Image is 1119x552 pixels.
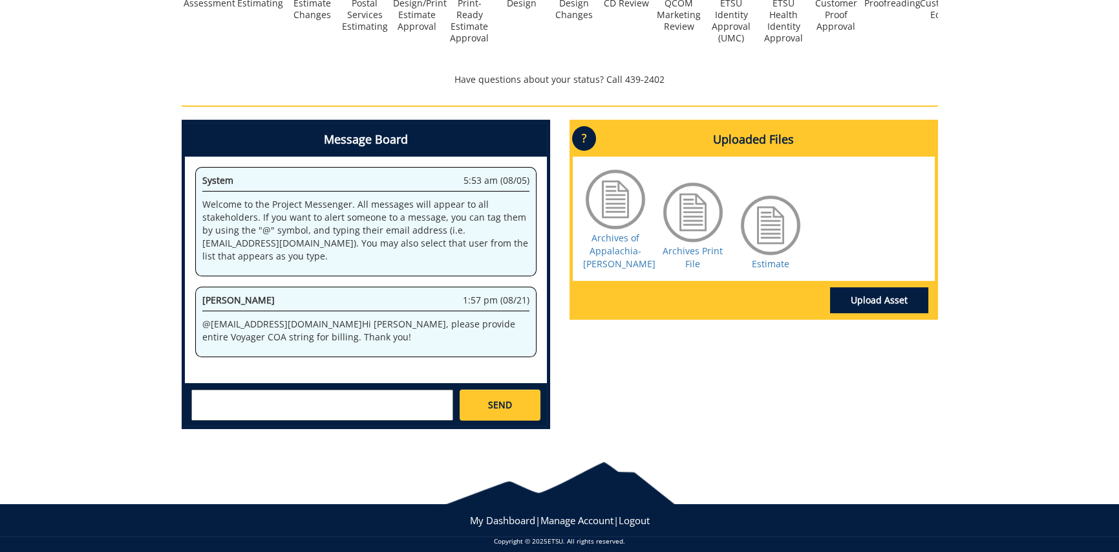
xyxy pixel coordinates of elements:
span: [PERSON_NAME] [202,294,275,306]
h4: Uploaded Files [573,123,935,157]
p: ? [572,126,596,151]
span: 5:53 am (08/05) [464,174,529,187]
a: Archives of Appalachia-[PERSON_NAME] [583,232,655,270]
a: Estimate [752,258,789,270]
textarea: messageToSend [191,390,453,421]
a: Logout [619,514,650,527]
a: ETSU [548,536,563,546]
p: @ [EMAIL_ADDRESS][DOMAIN_NAME] Hi [PERSON_NAME], please provide entire Voyager COA string for bil... [202,318,529,344]
p: Have questions about your status? Call 439-2402 [182,73,938,86]
span: 1:57 pm (08/21) [463,294,529,307]
a: SEND [460,390,540,421]
h4: Message Board [185,123,547,157]
a: Manage Account [540,514,613,527]
span: System [202,174,233,186]
a: My Dashboard [470,514,535,527]
span: SEND [488,399,512,412]
a: Archives Print File [663,245,723,270]
p: Welcome to the Project Messenger. All messages will appear to all stakeholders. If you want to al... [202,198,529,263]
a: Upload Asset [830,287,928,313]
